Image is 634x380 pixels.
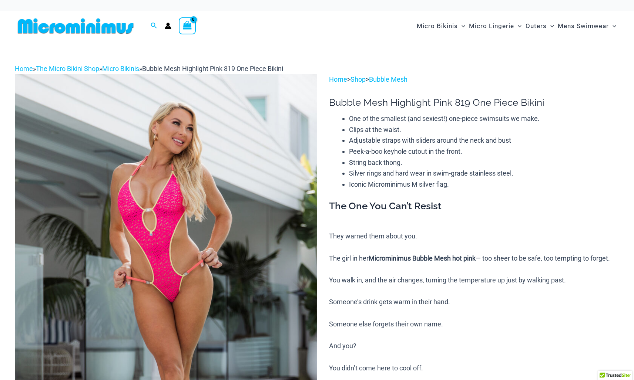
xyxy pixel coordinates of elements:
[349,179,619,190] li: Iconic Microminimus M silver flag.
[15,18,137,34] img: MM SHOP LOGO FLAT
[369,75,407,83] a: Bubble Mesh
[329,74,619,85] p: > >
[467,15,523,37] a: Micro LingerieMenu ToggleMenu Toggle
[458,17,465,35] span: Menu Toggle
[369,254,476,262] b: Microminimus Bubble Mesh hot pink
[469,17,514,35] span: Micro Lingerie
[329,75,347,83] a: Home
[349,157,619,168] li: String back thong.
[547,17,554,35] span: Menu Toggle
[165,23,171,29] a: Account icon link
[556,15,618,37] a: Mens SwimwearMenu ToggleMenu Toggle
[349,135,619,146] li: Adjustable straps with sliders around the neck and bust
[36,65,99,72] a: The Micro Bikini Shop
[102,65,139,72] a: Micro Bikinis
[417,17,458,35] span: Micro Bikinis
[415,15,467,37] a: Micro BikinisMenu ToggleMenu Toggle
[349,146,619,157] li: Peek-a-boo keyhole cutout in the front.
[349,168,619,179] li: Silver rings and hard wear in swim-grade stainless steel.
[350,75,366,83] a: Shop
[142,65,283,72] span: Bubble Mesh Highlight Pink 819 One Piece Bikini
[329,97,619,108] h1: Bubble Mesh Highlight Pink 819 One Piece Bikini
[179,17,196,34] a: View Shopping Cart, empty
[349,113,619,124] li: One of the smallest (and sexiest!) one-piece swimsuits we make.
[526,17,547,35] span: Outers
[329,200,619,213] h3: The One You Can’t Resist
[15,65,33,72] a: Home
[349,124,619,135] li: Clips at the waist.
[558,17,609,35] span: Mens Swimwear
[15,65,283,72] span: » » »
[151,21,157,31] a: Search icon link
[524,15,556,37] a: OutersMenu ToggleMenu Toggle
[609,17,616,35] span: Menu Toggle
[414,14,619,38] nav: Site Navigation
[514,17,521,35] span: Menu Toggle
